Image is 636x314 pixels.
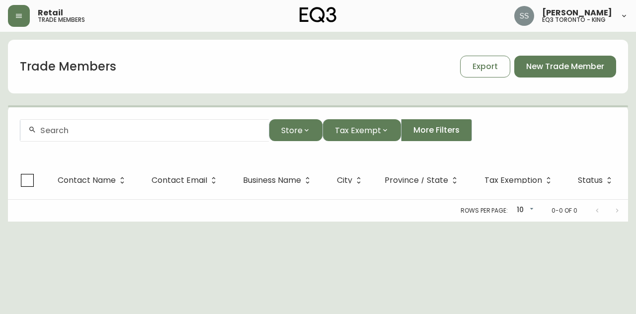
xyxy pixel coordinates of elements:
span: Contact Email [152,176,220,185]
span: Province / State [385,176,461,185]
span: City [337,176,365,185]
span: Tax Exemption [484,177,542,183]
span: Province / State [385,177,448,183]
span: New Trade Member [526,61,604,72]
span: Store [281,124,303,137]
img: logo [300,7,336,23]
span: City [337,177,352,183]
span: Tax Exemption [484,176,555,185]
p: Rows per page: [461,206,508,215]
span: Export [473,61,498,72]
span: Contact Email [152,177,207,183]
div: 10 [512,202,536,219]
h5: trade members [38,17,85,23]
span: Business Name [243,176,314,185]
span: Retail [38,9,63,17]
span: More Filters [413,125,460,136]
span: Status [578,176,616,185]
span: Business Name [243,177,301,183]
h1: Trade Members [20,58,116,75]
span: Status [578,177,603,183]
h5: eq3 toronto - king [542,17,606,23]
input: Search [40,126,261,135]
span: Contact Name [58,177,116,183]
button: Export [460,56,510,78]
span: [PERSON_NAME] [542,9,612,17]
button: Tax Exempt [322,119,401,141]
button: New Trade Member [514,56,616,78]
button: More Filters [401,119,472,141]
button: Store [269,119,322,141]
p: 0-0 of 0 [552,206,577,215]
img: f1b6f2cda6f3b51f95337c5892ce6799 [514,6,534,26]
span: Contact Name [58,176,129,185]
span: Tax Exempt [335,124,381,137]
